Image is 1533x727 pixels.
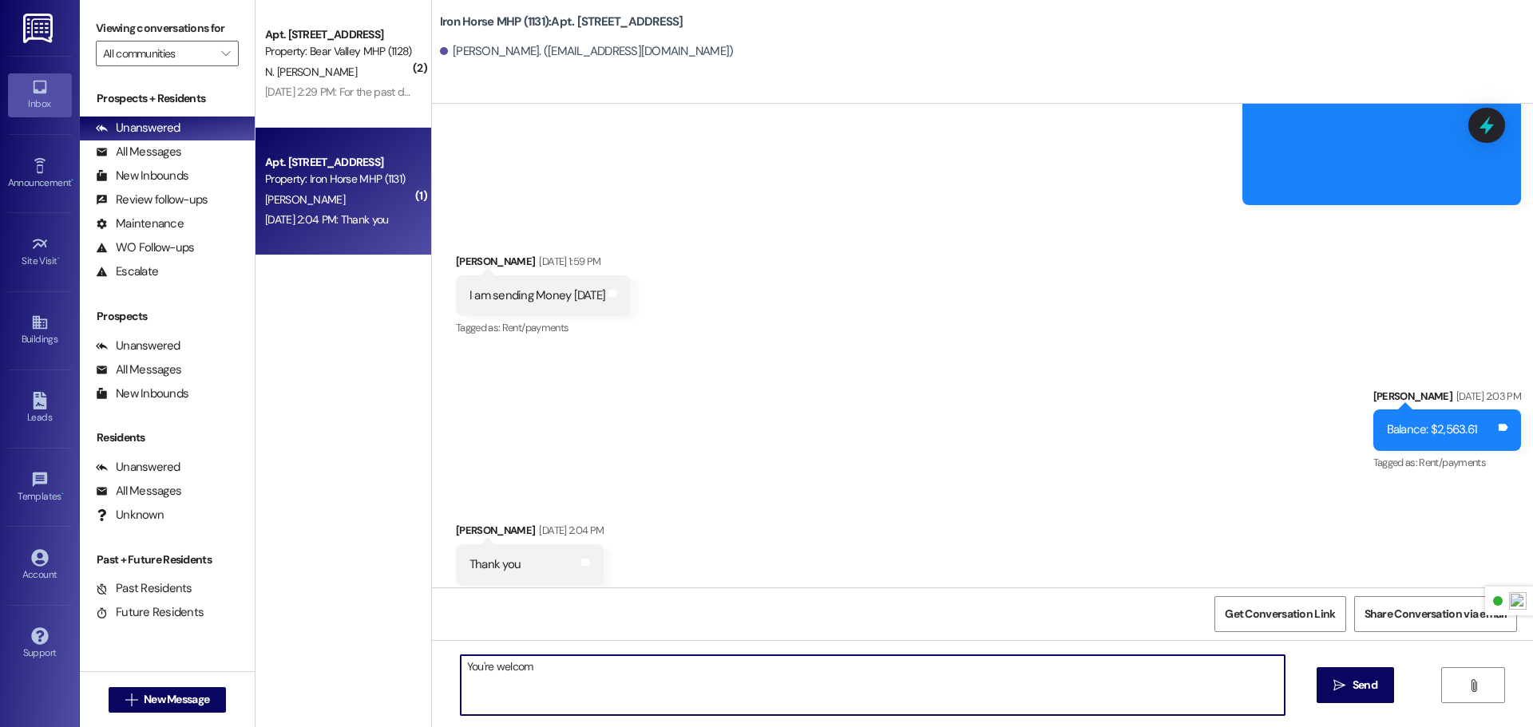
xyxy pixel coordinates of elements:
button: Share Conversation via email [1354,596,1517,632]
i:  [125,693,137,706]
span: Share Conversation via email [1365,606,1507,622]
div: Past Residents [96,580,192,597]
a: Leads [8,387,72,430]
div: [DATE] 2:03 PM [1452,388,1521,405]
div: [PERSON_NAME] [1373,388,1521,410]
button: Send [1317,667,1394,703]
a: Buildings [8,309,72,352]
div: Property: Bear Valley MHP (1128) [265,43,413,60]
span: [PERSON_NAME] [265,192,345,207]
span: Get Conversation Link [1225,606,1335,622]
div: Balance: $2,563.61 [1387,421,1478,438]
span: Rent/payments [502,321,569,334]
div: [DATE] 2:04 PM: Thank you [265,212,389,227]
div: Prospects [80,308,255,325]
span: • [61,488,64,500]
a: Site Visit • [8,231,72,274]
span: • [57,253,60,264]
div: New Inbounds [96,385,188,402]
div: Unanswered [96,120,180,136]
div: Unanswered [96,338,180,354]
i:  [1468,679,1480,692]
div: Future Residents [96,604,204,621]
button: New Message [109,687,227,713]
input: All communities [103,41,213,66]
span: Rent/payments [1419,456,1486,469]
div: Apt. [STREET_ADDRESS] [265,26,413,43]
div: Thank you [469,556,521,573]
span: N. [PERSON_NAME] [265,65,357,79]
label: Viewing conversations for [96,16,239,41]
div: Apt. [STREET_ADDRESS] [265,154,413,171]
i:  [1333,679,1345,692]
button: Get Conversation Link [1214,596,1345,632]
div: Residents [80,429,255,446]
span: • [71,175,73,186]
a: Support [8,622,72,666]
div: New Inbounds [96,168,188,184]
div: Escalate [96,263,158,280]
span: New Message [144,691,209,708]
div: All Messages [96,144,181,160]
a: Templates • [8,466,72,509]
div: Prospects + Residents [80,90,255,107]
span: Send [1353,677,1377,693]
div: All Messages [96,362,181,378]
b: Iron Horse MHP (1131): Apt. [STREET_ADDRESS] [440,14,683,30]
i:  [221,47,230,60]
img: ResiDesk Logo [23,14,56,43]
div: [DATE] 1:59 PM [535,253,600,270]
a: Inbox [8,73,72,117]
div: [DATE] 2:04 PM [535,522,604,539]
div: [DATE] 2:29 PM: For the past due amount [265,85,454,99]
div: Maintenance [96,215,184,232]
div: WO Follow-ups [96,239,194,256]
div: I am sending Money [DATE] [469,287,605,304]
div: Past + Future Residents [80,551,255,568]
iframe: Download https://res.cloudinary.com/residesk/image/upload/v1757439008/user-uploads/4624-175743900... [1256,73,1495,193]
div: Review follow-ups [96,192,208,208]
div: Tagged as: [1373,451,1521,474]
textarea: You're welc [461,655,1285,715]
div: Unknown [96,507,164,524]
div: Tagged as: [456,586,604,609]
div: [PERSON_NAME] [456,522,604,544]
div: Unanswered [96,459,180,476]
div: [PERSON_NAME]. ([EMAIL_ADDRESS][DOMAIN_NAME]) [440,43,734,60]
div: [PERSON_NAME] [456,253,631,275]
div: All Messages [96,483,181,500]
div: Property: Iron Horse MHP (1131) [265,171,413,188]
div: Tagged as: [456,316,631,339]
a: Account [8,544,72,587]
